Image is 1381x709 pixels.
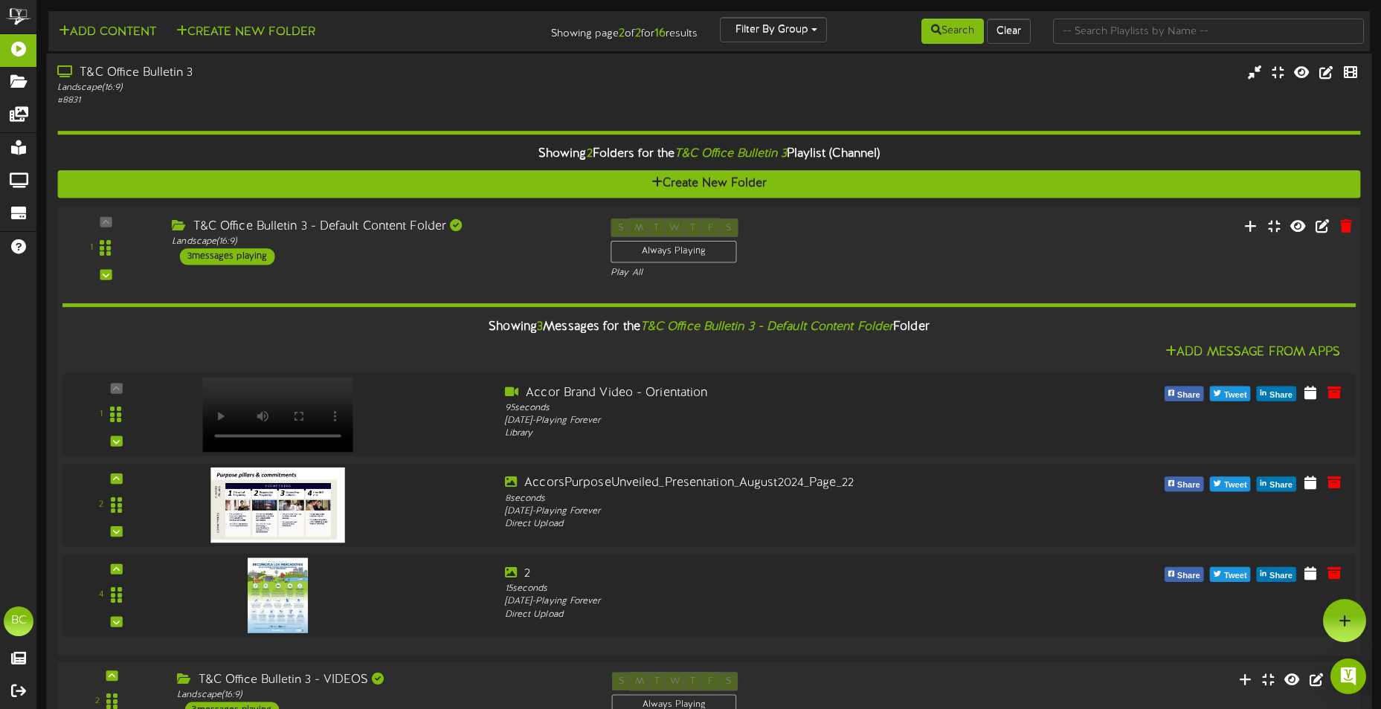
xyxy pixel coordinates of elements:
button: Search [921,19,984,44]
span: Tweet [1221,477,1250,493]
div: 2 [505,565,1021,582]
i: T&C Office Bulletin 3 - Default Content Folder [640,320,893,334]
div: Accor Brand Video - Orientation [505,384,1021,401]
div: Play All [611,266,917,279]
i: T&C Office Bulletin 3 [675,147,787,161]
div: Landscape ( 16:9 ) [177,689,589,702]
button: Share [1165,386,1204,401]
button: Share [1257,567,1296,582]
button: Filter By Group [720,17,827,42]
span: Tweet [1221,387,1250,404]
button: Tweet [1210,567,1251,582]
button: Share [1165,567,1204,582]
span: Share [1174,568,1203,584]
div: Direct Upload [505,518,1021,531]
input: -- Search Playlists by Name -- [1053,19,1364,44]
div: 8 seconds [505,492,1021,505]
div: Open Intercom Messenger [1330,658,1366,694]
button: Add Message From Apps [1161,343,1345,362]
div: 15 seconds [505,583,1021,595]
div: T&C Office Bulletin 3 - Default Content Folder [172,218,588,235]
strong: 2 [635,27,641,40]
span: 2 [587,147,593,161]
button: Share [1165,476,1204,491]
img: 1dd3d203-60d3-47f2-a190-a740a8d4f7ec.png [211,467,345,543]
span: 3 [537,320,543,334]
div: Library [505,427,1021,440]
div: [DATE] - Playing Forever [505,595,1021,608]
strong: 2 [619,27,625,40]
img: 61ead9d5-bbe8-431a-aa89-687ab429f206.jpg [248,557,308,632]
span: Share [1266,568,1295,584]
div: Landscape ( 16:9 ) [57,82,588,94]
div: Showing page of for results [487,17,709,42]
div: T&C Office Bulletin 3 - VIDEOS [177,672,589,689]
button: Add Content [54,23,161,42]
button: Clear [987,19,1031,44]
span: Share [1174,477,1203,493]
div: 95 seconds [505,401,1021,414]
span: Share [1266,477,1295,493]
div: [DATE] - Playing Forever [505,415,1021,427]
div: Landscape ( 16:9 ) [172,236,588,248]
button: Tweet [1210,476,1251,491]
span: Share [1174,387,1203,404]
div: T&C Office Bulletin 3 [57,65,588,82]
div: [DATE] - Playing Forever [505,505,1021,517]
div: Showing Messages for the Folder [51,311,1368,343]
span: Tweet [1221,568,1250,584]
button: Create New Folder [172,23,320,42]
div: 3 messages playing [179,248,274,265]
button: Share [1257,386,1296,401]
div: AccorsPurposeUnveiled_Presentation_August2024_Page_22 [505,475,1021,492]
button: Create New Folder [57,170,1360,198]
strong: 16 [654,27,666,40]
span: Share [1266,387,1295,404]
div: Showing Folders for the Playlist (Channel) [46,138,1371,170]
div: BC [4,606,33,636]
button: Tweet [1210,386,1251,401]
div: # 8831 [57,94,588,107]
button: Share [1257,476,1296,491]
div: Always Playing [611,241,736,263]
div: Direct Upload [505,608,1021,621]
